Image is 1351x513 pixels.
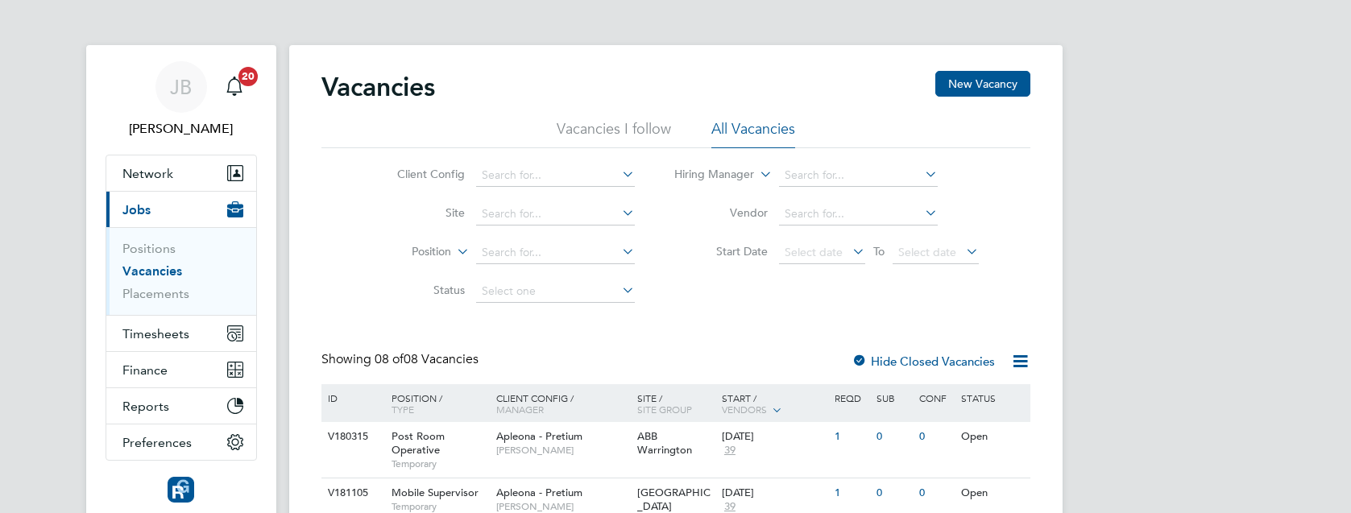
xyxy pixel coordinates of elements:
[661,167,754,183] label: Hiring Manager
[392,486,479,499] span: Mobile Supervisor
[106,119,257,139] span: Joe Belsten
[106,61,257,139] a: JB[PERSON_NAME]
[392,429,445,457] span: Post Room Operative
[852,354,995,369] label: Hide Closed Vacancies
[379,384,492,423] div: Position /
[492,384,633,423] div: Client Config /
[935,71,1030,97] button: New Vacancy
[122,362,168,378] span: Finance
[872,478,914,508] div: 0
[392,403,414,416] span: Type
[915,384,957,412] div: Conf
[122,286,189,301] a: Placements
[633,384,718,423] div: Site /
[122,435,192,450] span: Preferences
[106,192,256,227] button: Jobs
[375,351,479,367] span: 08 Vacancies
[496,444,629,457] span: [PERSON_NAME]
[321,71,435,103] h2: Vacancies
[831,422,872,452] div: 1
[375,351,404,367] span: 08 of
[872,422,914,452] div: 0
[779,203,938,225] input: Search for...
[637,429,692,457] span: ABB Warrington
[106,155,256,191] button: Network
[831,478,872,508] div: 1
[496,486,582,499] span: Apleona - Pretium
[218,61,251,113] a: 20
[372,167,465,181] label: Client Config
[496,500,629,513] span: [PERSON_NAME]
[122,399,169,414] span: Reports
[957,384,1027,412] div: Status
[957,478,1027,508] div: Open
[898,245,956,259] span: Select date
[785,245,843,259] span: Select date
[722,486,827,500] div: [DATE]
[675,205,768,220] label: Vendor
[718,384,831,424] div: Start /
[476,280,635,303] input: Select one
[476,164,635,187] input: Search for...
[324,422,380,452] div: V180315
[476,242,635,264] input: Search for...
[122,326,189,341] span: Timesheets
[170,77,192,97] span: JB
[496,429,582,443] span: Apleona - Pretium
[675,244,768,259] label: Start Date
[372,205,465,220] label: Site
[238,67,258,86] span: 20
[637,486,711,513] span: [GEOGRAPHIC_DATA]
[831,384,872,412] div: Reqd
[915,422,957,452] div: 0
[122,241,176,256] a: Positions
[957,422,1027,452] div: Open
[106,388,256,424] button: Reports
[868,241,889,262] span: To
[722,430,827,444] div: [DATE]
[392,457,488,470] span: Temporary
[321,351,482,368] div: Showing
[358,244,451,260] label: Position
[106,227,256,315] div: Jobs
[722,444,738,457] span: 39
[722,403,767,416] span: Vendors
[915,478,957,508] div: 0
[779,164,938,187] input: Search for...
[324,384,380,412] div: ID
[324,478,380,508] div: V181105
[557,119,671,148] li: Vacancies I follow
[106,424,256,460] button: Preferences
[106,477,257,503] a: Go to home page
[168,477,193,503] img: resourcinggroup-logo-retina.png
[106,352,256,387] button: Finance
[106,316,256,351] button: Timesheets
[372,283,465,297] label: Status
[122,166,173,181] span: Network
[122,263,182,279] a: Vacancies
[122,202,151,217] span: Jobs
[476,203,635,225] input: Search for...
[872,384,914,412] div: Sub
[637,403,692,416] span: Site Group
[496,403,544,416] span: Manager
[711,119,795,148] li: All Vacancies
[392,500,488,513] span: Temporary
